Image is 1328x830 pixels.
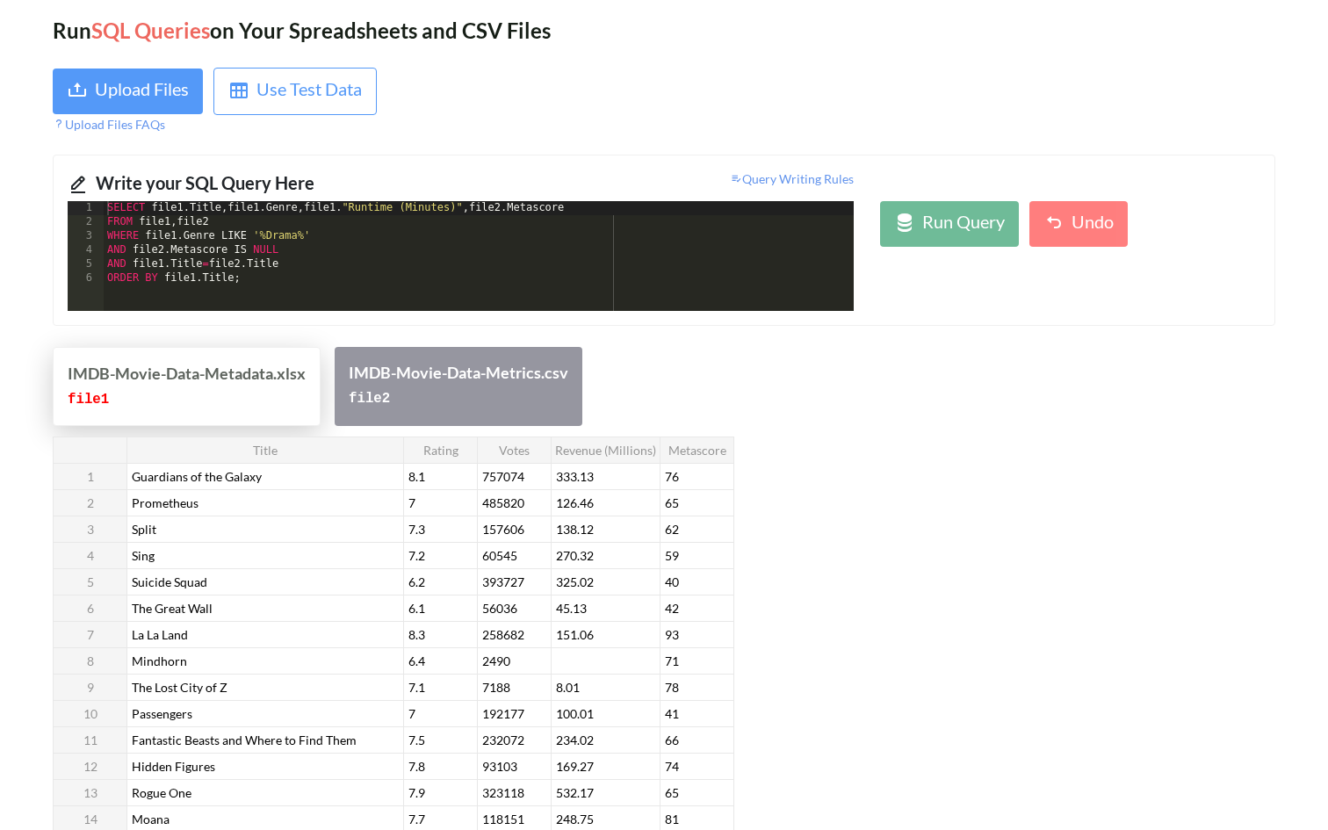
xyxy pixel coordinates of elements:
[128,755,219,777] span: Hidden Figures
[128,808,173,830] span: Moana
[552,703,597,725] span: 100.01
[54,542,127,568] th: 4
[552,729,597,751] span: 234.02
[1029,201,1128,247] button: Undo
[54,595,127,621] th: 6
[349,361,568,385] div: IMDB-Movie-Data-Metrics.csv
[730,171,854,186] span: Query Writing Rules
[661,808,682,830] span: 81
[68,229,104,243] div: 3
[552,492,597,514] span: 126.46
[479,729,528,751] span: 232072
[128,624,191,646] span: La La Land
[479,571,528,593] span: 393727
[405,729,429,751] span: 7.5
[95,76,189,107] div: Upload Files
[405,755,429,777] span: 7.8
[552,676,583,698] span: 8.01
[552,437,660,463] th: Revenue (Millions)
[54,779,127,805] th: 13
[96,170,448,201] div: Write your SQL Query Here
[922,208,1005,240] div: Run Query
[552,624,597,646] span: 151.06
[68,201,104,215] div: 1
[1072,208,1114,240] div: Undo
[661,597,682,619] span: 42
[552,518,597,540] span: 138.12
[213,68,377,115] button: Use Test Data
[661,518,682,540] span: 62
[661,624,682,646] span: 93
[661,755,682,777] span: 74
[479,703,528,725] span: 192177
[479,545,521,567] span: 60545
[54,516,127,542] th: 3
[128,782,195,804] span: Rogue One
[478,437,552,463] th: Votes
[128,703,196,725] span: Passengers
[54,674,127,700] th: 9
[479,808,528,830] span: 118151
[128,518,160,540] span: Split
[53,15,1275,47] div: Run on Your Spreadsheets and CSV Files
[68,392,109,408] code: file 1
[661,676,682,698] span: 78
[128,466,265,487] span: Guardians of the Galaxy
[479,650,514,672] span: 2490
[128,650,191,672] span: Mindhorn
[661,703,682,725] span: 41
[54,489,127,516] th: 2
[552,571,597,593] span: 325.02
[552,808,597,830] span: 248.75
[405,782,429,804] span: 7.9
[405,597,429,619] span: 6.1
[54,463,127,489] th: 1
[128,492,202,514] span: Prometheus
[53,117,165,132] span: Upload Files FAQs
[68,362,306,386] div: IMDB-Movie-Data-Metadata.xlsx
[405,703,419,725] span: 7
[661,492,682,514] span: 65
[256,76,362,107] div: Use Test Data
[128,729,360,751] span: Fantastic Beasts and Where to Find Them
[552,597,590,619] span: 45.13
[128,571,211,593] span: Suicide Squad
[91,18,210,43] span: SQL Queries
[53,69,203,114] button: Upload Files
[54,647,127,674] th: 8
[552,466,597,487] span: 333.13
[405,650,429,672] span: 6.4
[661,650,682,672] span: 71
[128,597,216,619] span: The Great Wall
[68,257,104,271] div: 5
[661,782,682,804] span: 65
[54,726,127,753] th: 11
[479,597,521,619] span: 56036
[479,518,528,540] span: 157606
[68,215,104,229] div: 2
[552,755,597,777] span: 169.27
[127,437,404,463] th: Title
[405,808,429,830] span: 7.7
[68,243,104,257] div: 4
[128,545,158,567] span: Sing
[479,676,514,698] span: 7188
[54,700,127,726] th: 10
[479,466,528,487] span: 757074
[479,492,528,514] span: 485820
[54,568,127,595] th: 5
[128,676,231,698] span: The Lost City of Z
[405,518,429,540] span: 7.3
[661,571,682,593] span: 40
[552,545,597,567] span: 270.32
[405,624,429,646] span: 8.3
[405,492,419,514] span: 7
[68,271,104,285] div: 6
[349,391,390,407] code: file 2
[661,466,682,487] span: 76
[405,466,429,487] span: 8.1
[661,729,682,751] span: 66
[661,545,682,567] span: 59
[54,753,127,779] th: 12
[479,755,521,777] span: 93103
